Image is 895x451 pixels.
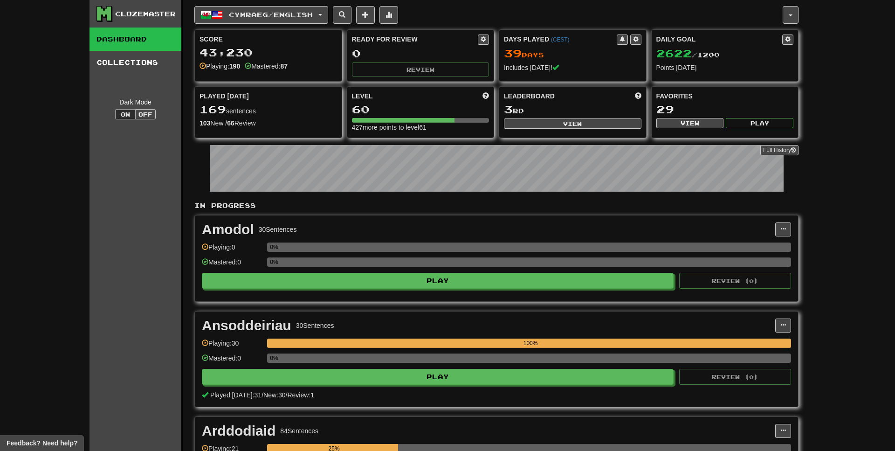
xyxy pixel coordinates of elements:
a: (CEST) [551,36,570,43]
button: More stats [379,6,398,24]
button: Cymraeg/English [194,6,328,24]
span: This week in points, UTC [635,91,641,101]
button: On [115,109,136,119]
strong: 87 [280,62,288,70]
div: Arddodiaid [202,424,275,438]
span: 2622 [656,47,692,60]
button: Review (0) [679,369,791,385]
span: / 1200 [656,51,720,59]
button: Play [202,273,674,289]
button: View [656,118,724,128]
div: 43,230 [200,47,337,58]
span: Review: 1 [287,391,314,399]
div: Mastered: [245,62,288,71]
span: Open feedback widget [7,438,77,448]
span: Score more points to level up [482,91,489,101]
span: 169 [200,103,226,116]
div: Playing: 0 [202,243,262,258]
div: 84 Sentences [280,426,318,436]
button: View [504,118,641,129]
div: Dark Mode [96,97,174,107]
button: Play [726,118,793,128]
span: Played [DATE] [200,91,249,101]
button: Off [135,109,156,119]
button: Review [352,62,489,76]
div: Mastered: 0 [202,354,262,369]
div: 60 [352,104,489,115]
div: Playing: 30 [202,339,262,354]
div: Mastered: 0 [202,257,262,273]
div: Clozemaster [115,9,176,19]
div: Playing: [200,62,240,71]
p: In Progress [194,201,799,210]
span: 3 [504,103,513,116]
span: New: 30 [263,391,285,399]
div: 100% [270,339,791,348]
span: Level [352,91,373,101]
span: Leaderboard [504,91,555,101]
button: Add sentence to collection [356,6,375,24]
strong: 190 [229,62,240,70]
div: Daily Goal [656,35,783,45]
div: Includes [DATE]! [504,63,641,72]
span: / [262,391,263,399]
strong: 66 [227,119,234,127]
div: New / Review [200,118,337,128]
button: Play [202,369,674,385]
span: 39 [504,47,522,60]
div: sentences [200,104,337,116]
div: Amodol [202,222,254,236]
div: 29 [656,104,794,115]
strong: 103 [200,119,210,127]
span: Played [DATE]: 31 [210,391,262,399]
a: Collections [89,51,181,74]
a: Full History [760,145,799,155]
div: 427 more points to level 61 [352,123,489,132]
button: Search sentences [333,6,351,24]
div: Favorites [656,91,794,101]
span: / [286,391,288,399]
div: 30 Sentences [259,225,297,234]
div: 30 Sentences [296,321,334,330]
div: Days Played [504,35,617,44]
span: Cymraeg / English [229,11,313,19]
button: Review (0) [679,273,791,289]
a: Dashboard [89,28,181,51]
div: Day s [504,48,641,60]
div: rd [504,104,641,116]
div: Score [200,35,337,44]
div: Points [DATE] [656,63,794,72]
div: Ready for Review [352,35,478,44]
div: Ansoddeiriau [202,319,291,333]
div: 0 [352,48,489,59]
